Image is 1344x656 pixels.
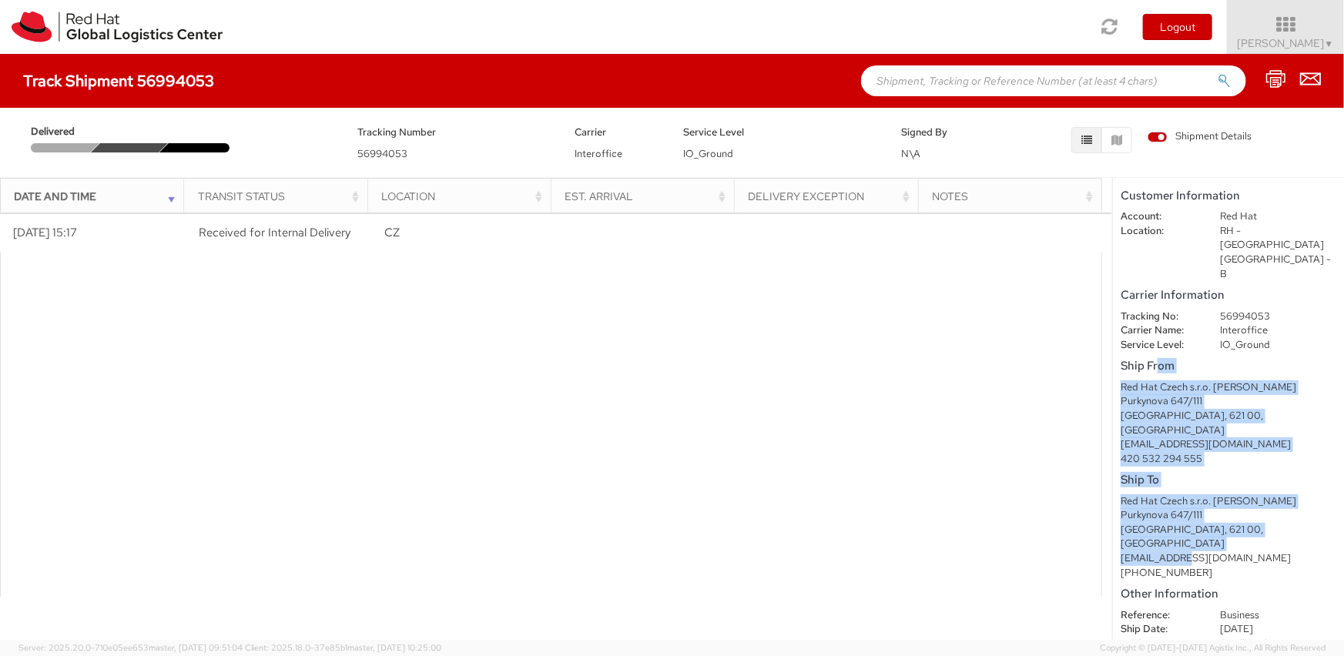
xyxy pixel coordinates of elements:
[1109,310,1208,324] dt: Tracking No:
[1121,189,1336,202] h5: Customer Information
[1121,409,1336,437] div: [GEOGRAPHIC_DATA], 621 00, [GEOGRAPHIC_DATA]
[1109,608,1208,623] dt: Reference:
[1109,323,1208,338] dt: Carrier Name:
[1109,224,1208,239] dt: Location:
[1121,437,1336,452] div: [EMAIL_ADDRESS][DOMAIN_NAME]
[1109,637,1208,651] dt: Mode:
[149,642,243,653] span: master, [DATE] 09:51:04
[1121,289,1336,302] h5: Carrier Information
[384,225,400,240] span: CZ
[861,65,1246,96] input: Shipment, Tracking or Reference Number (at least 4 chars)
[575,127,660,138] h5: Carrier
[245,642,441,653] span: Client: 2025.18.0-37e85b1
[749,189,913,204] div: Delivery Exception
[1238,36,1334,50] span: [PERSON_NAME]
[1121,523,1336,551] div: [GEOGRAPHIC_DATA], 621 00, [GEOGRAPHIC_DATA]
[683,127,877,138] h5: Service Level
[1121,587,1336,601] h5: Other Information
[1121,360,1336,373] h5: Ship From
[1143,14,1212,40] button: Logout
[31,125,97,139] span: Delivered
[1121,380,1336,395] div: Red Hat Czech s.r.o. [PERSON_NAME]
[1325,38,1334,50] span: ▼
[565,189,729,204] div: Est. Arrival
[1109,209,1208,224] dt: Account:
[357,147,407,160] span: 56994053
[1121,551,1336,566] div: [EMAIL_ADDRESS][DOMAIN_NAME]
[357,127,551,138] h5: Tracking Number
[901,147,920,160] span: N\A
[23,72,214,89] h4: Track Shipment 56994053
[1109,338,1208,353] dt: Service Level:
[199,225,350,240] span: Received for Internal Delivery
[381,189,546,204] div: Location
[683,147,733,160] span: IO_Ground
[1148,129,1252,144] span: Shipment Details
[1148,129,1252,146] label: Shipment Details
[18,642,243,653] span: Server: 2025.20.0-710e05ee653
[932,189,1097,204] div: Notes
[1121,394,1336,409] div: Purkynova 647/111
[575,147,622,160] span: Interoffice
[1109,622,1208,637] dt: Ship Date:
[1121,452,1336,467] div: 420 532 294 555
[198,189,363,204] div: Transit Status
[1121,508,1336,523] div: Purkynova 647/111
[1121,566,1336,581] div: [PHONE_NUMBER]
[347,642,441,653] span: master, [DATE] 10:25:00
[1100,642,1326,654] span: Copyright © [DATE]-[DATE] Agistix Inc., All Rights Reserved
[901,127,987,138] h5: Signed By
[1121,474,1336,487] h5: Ship To
[1121,494,1336,509] div: Red Hat Czech s.r.o. [PERSON_NAME]
[12,12,223,42] img: rh-logistics-00dfa346123c4ec078e1.svg
[15,189,179,204] div: Date and Time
